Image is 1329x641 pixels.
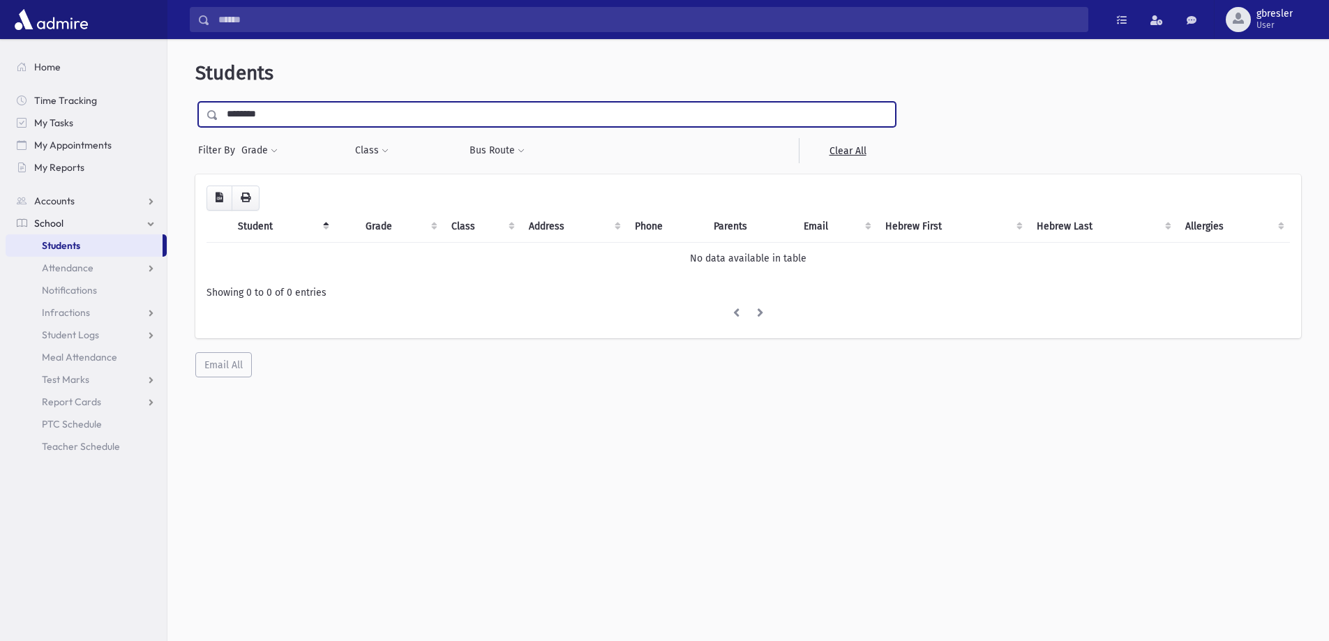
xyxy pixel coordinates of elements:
[6,112,167,134] a: My Tasks
[1256,20,1293,31] span: User
[42,373,89,386] span: Test Marks
[877,211,1028,243] th: Hebrew First: activate to sort column ascending
[705,211,795,243] th: Parents
[210,7,1088,32] input: Search
[42,306,90,319] span: Infractions
[799,138,896,163] a: Clear All
[354,138,389,163] button: Class
[195,61,273,84] span: Students
[34,139,112,151] span: My Appointments
[443,211,521,243] th: Class: activate to sort column ascending
[6,391,167,413] a: Report Cards
[469,138,525,163] button: Bus Route
[42,262,93,274] span: Attendance
[34,61,61,73] span: Home
[6,413,167,435] a: PTC Schedule
[34,217,63,229] span: School
[42,351,117,363] span: Meal Attendance
[230,211,335,243] th: Student: activate to sort column descending
[6,56,167,78] a: Home
[42,440,120,453] span: Teacher Schedule
[34,94,97,107] span: Time Tracking
[42,239,80,252] span: Students
[6,435,167,458] a: Teacher Schedule
[34,116,73,129] span: My Tasks
[6,190,167,212] a: Accounts
[6,156,167,179] a: My Reports
[34,161,84,174] span: My Reports
[357,211,442,243] th: Grade: activate to sort column ascending
[6,134,167,156] a: My Appointments
[42,284,97,296] span: Notifications
[11,6,91,33] img: AdmirePro
[6,212,167,234] a: School
[207,186,232,211] button: CSV
[520,211,626,243] th: Address: activate to sort column ascending
[6,368,167,391] a: Test Marks
[34,195,75,207] span: Accounts
[232,186,260,211] button: Print
[195,352,252,377] button: Email All
[42,395,101,408] span: Report Cards
[1177,211,1290,243] th: Allergies: activate to sort column ascending
[42,418,102,430] span: PTC Schedule
[626,211,705,243] th: Phone
[6,234,163,257] a: Students
[795,211,877,243] th: Email: activate to sort column ascending
[1256,8,1293,20] span: gbresler
[6,301,167,324] a: Infractions
[6,89,167,112] a: Time Tracking
[6,346,167,368] a: Meal Attendance
[6,279,167,301] a: Notifications
[198,143,241,158] span: Filter By
[1028,211,1178,243] th: Hebrew Last: activate to sort column ascending
[42,329,99,341] span: Student Logs
[6,257,167,279] a: Attendance
[207,285,1290,300] div: Showing 0 to 0 of 0 entries
[241,138,278,163] button: Grade
[207,242,1290,274] td: No data available in table
[6,324,167,346] a: Student Logs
